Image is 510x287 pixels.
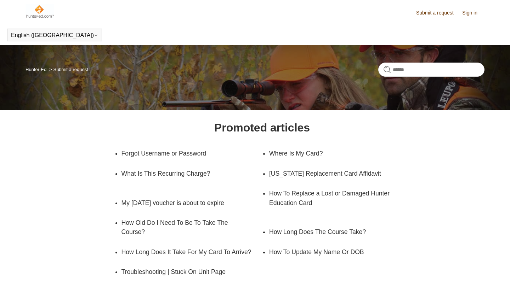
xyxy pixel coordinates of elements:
h1: Promoted articles [214,119,310,136]
a: Hunter-Ed [25,67,46,72]
a: [US_STATE] Replacement Card Affidavit [269,164,399,183]
a: What Is This Recurring Charge? [121,164,262,183]
li: Submit a request [48,67,88,72]
input: Search [378,63,484,77]
a: Troubleshooting | Stuck On Unit Page [121,262,251,282]
a: Forgot Username or Password [121,143,251,163]
button: English ([GEOGRAPHIC_DATA]) [11,32,98,39]
li: Hunter-Ed [25,67,48,72]
a: Where Is My Card? [269,143,399,163]
a: How Old Do I Need To Be To Take The Course? [121,213,251,242]
div: Chat Support [464,263,505,282]
a: How Long Does The Course Take? [269,222,399,242]
a: How To Replace a Lost or Damaged Hunter Education Card [269,183,410,213]
a: How Long Does It Take For My Card To Arrive? [121,242,262,262]
a: My [DATE] voucher is about to expire [121,193,251,213]
img: Hunter-Ed Help Center home page [25,4,54,18]
a: How To Update My Name Or DOB [269,242,399,262]
a: Sign in [462,9,484,17]
a: Submit a request [416,9,461,17]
